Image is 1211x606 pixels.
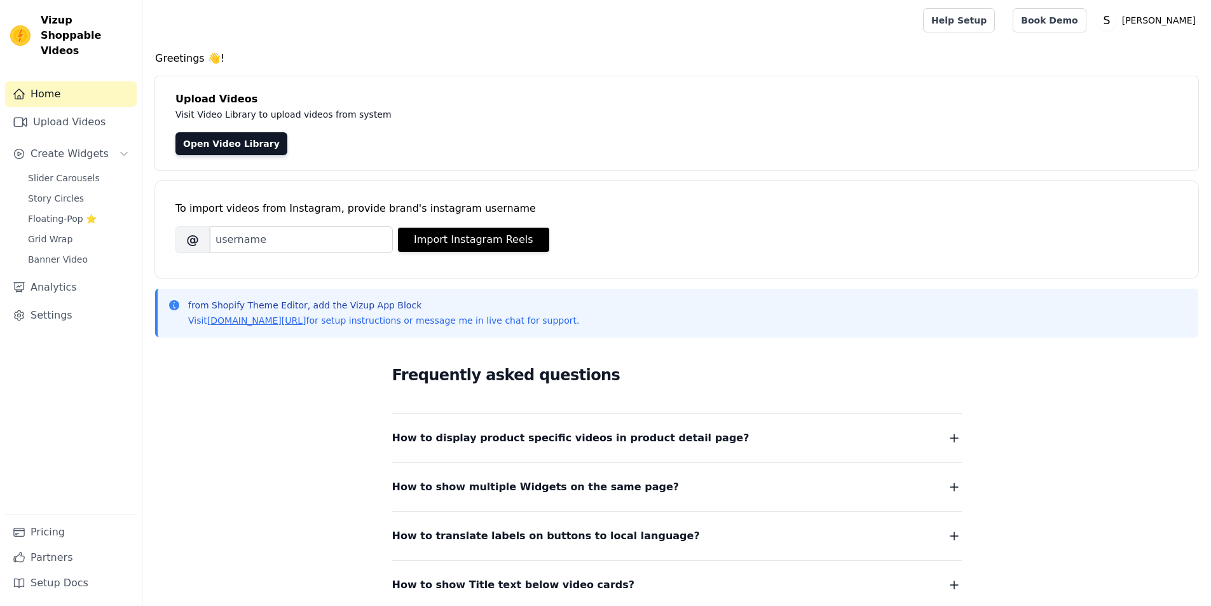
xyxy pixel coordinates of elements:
[392,429,962,447] button: How to display product specific videos in product detail page?
[28,212,97,225] span: Floating-Pop ⭐
[392,478,680,496] span: How to show multiple Widgets on the same page?
[392,576,962,594] button: How to show Title text below video cards?
[188,314,579,327] p: Visit for setup instructions or message me in live chat for support.
[28,253,88,266] span: Banner Video
[175,132,287,155] a: Open Video Library
[10,25,31,46] img: Vizup
[155,51,1198,66] h4: Greetings 👋!
[5,303,137,328] a: Settings
[398,228,549,252] button: Import Instagram Reels
[392,527,962,545] button: How to translate labels on buttons to local language?
[1097,9,1201,32] button: S [PERSON_NAME]
[207,315,306,326] a: [DOMAIN_NAME][URL]
[5,570,137,596] a: Setup Docs
[392,362,962,388] h2: Frequently asked questions
[5,141,137,167] button: Create Widgets
[1117,9,1201,32] p: [PERSON_NAME]
[20,251,137,268] a: Banner Video
[20,169,137,187] a: Slider Carousels
[210,226,393,253] input: username
[20,210,137,228] a: Floating-Pop ⭐
[28,192,84,205] span: Story Circles
[392,527,700,545] span: How to translate labels on buttons to local language?
[41,13,132,59] span: Vizup Shoppable Videos
[5,109,137,135] a: Upload Videos
[20,189,137,207] a: Story Circles
[392,429,749,447] span: How to display product specific videos in product detail page?
[5,81,137,107] a: Home
[28,172,100,184] span: Slider Carousels
[175,92,1178,107] h4: Upload Videos
[188,299,579,312] p: from Shopify Theme Editor, add the Vizup App Block
[392,576,635,594] span: How to show Title text below video cards?
[28,233,72,245] span: Grid Wrap
[923,8,995,32] a: Help Setup
[175,201,1178,216] div: To import videos from Instagram, provide brand's instagram username
[175,226,210,253] span: @
[5,545,137,570] a: Partners
[31,146,109,162] span: Create Widgets
[1103,14,1110,27] text: S
[5,275,137,300] a: Analytics
[175,107,745,122] p: Visit Video Library to upload videos from system
[1013,8,1086,32] a: Book Demo
[20,230,137,248] a: Grid Wrap
[5,520,137,545] a: Pricing
[392,478,962,496] button: How to show multiple Widgets on the same page?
